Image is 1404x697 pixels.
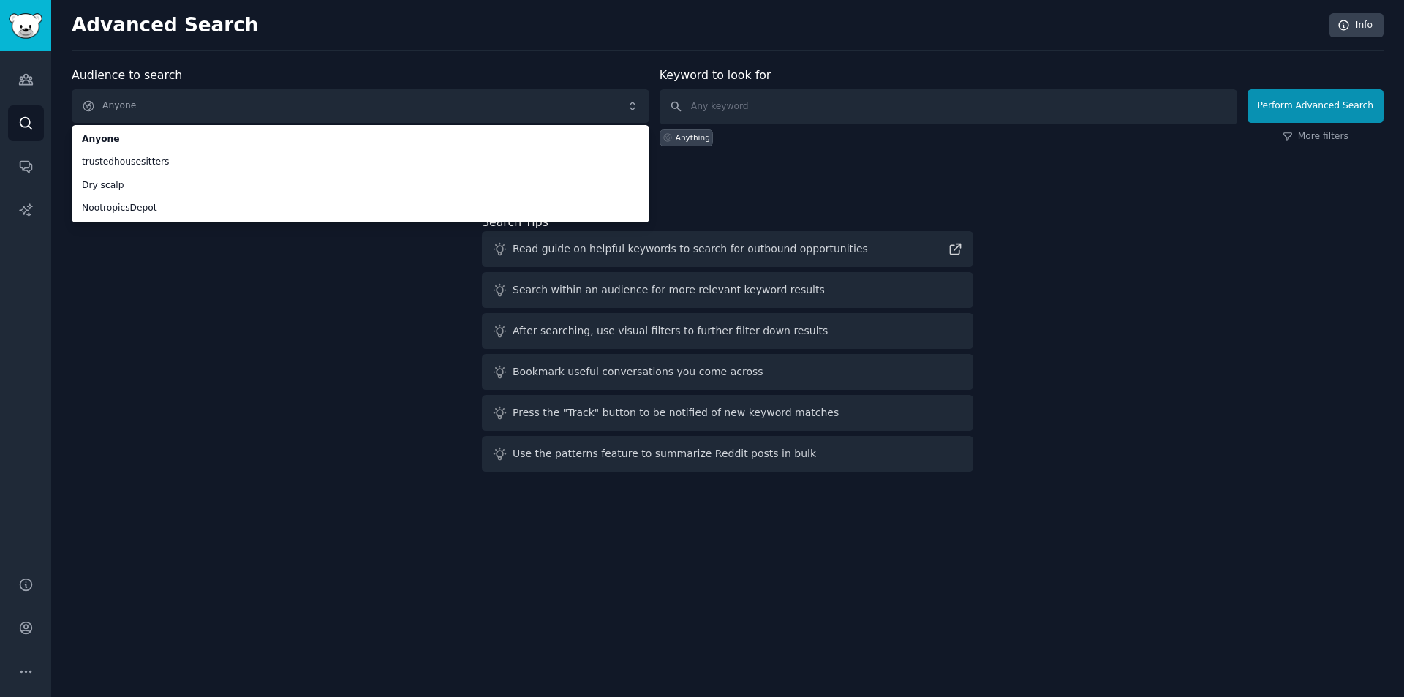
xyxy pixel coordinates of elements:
[513,323,828,339] div: After searching, use visual filters to further filter down results
[660,89,1237,124] input: Any keyword
[513,241,868,257] div: Read guide on helpful keywords to search for outbound opportunities
[1248,89,1384,123] button: Perform Advanced Search
[82,156,639,169] span: trustedhousesitters
[1283,130,1348,143] a: More filters
[72,125,649,222] ul: Anyone
[1329,13,1384,38] a: Info
[513,364,763,380] div: Bookmark useful conversations you come across
[72,89,649,123] button: Anyone
[72,14,1321,37] h2: Advanced Search
[513,282,825,298] div: Search within an audience for more relevant keyword results
[482,215,548,229] label: Search Tips
[82,133,639,146] span: Anyone
[9,13,42,39] img: GummySearch logo
[82,179,639,192] span: Dry scalp
[513,405,839,421] div: Press the "Track" button to be notified of new keyword matches
[513,446,816,461] div: Use the patterns feature to summarize Reddit posts in bulk
[660,68,771,82] label: Keyword to look for
[676,132,710,143] div: Anything
[82,202,639,215] span: NootropicsDepot
[72,68,182,82] label: Audience to search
